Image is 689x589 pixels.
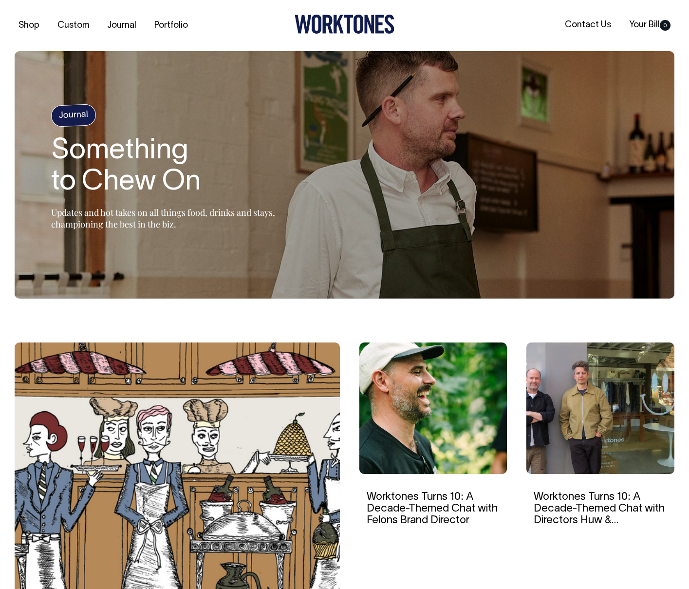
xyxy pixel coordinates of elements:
a: Worktones Turns 10: A Decade-Themed Chat with Directors Huw & [PERSON_NAME] [534,492,665,537]
img: Worktones Turns 10: A Decade-Themed Chat with Directors Huw & Andrew [526,342,674,474]
a: Your Bill0 [625,17,674,33]
h4: Journal [51,104,96,127]
a: Shop [15,18,43,34]
a: Contact Us [561,17,615,33]
a: Worktones Turns 10: A Decade-Themed Chat with Felons Brand Director [367,492,498,525]
p: Updates and hot takes on all things food, drinks and stays, championing the best in the biz. [51,207,295,230]
img: Worktones Turns 10: A Decade-Themed Chat with Felons Brand Director [359,342,507,474]
a: Journal [103,18,140,34]
a: Portfolio [150,18,192,34]
h1: Something to Chew On [51,136,295,198]
a: Custom [54,18,93,34]
span: 0 [660,20,670,31]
